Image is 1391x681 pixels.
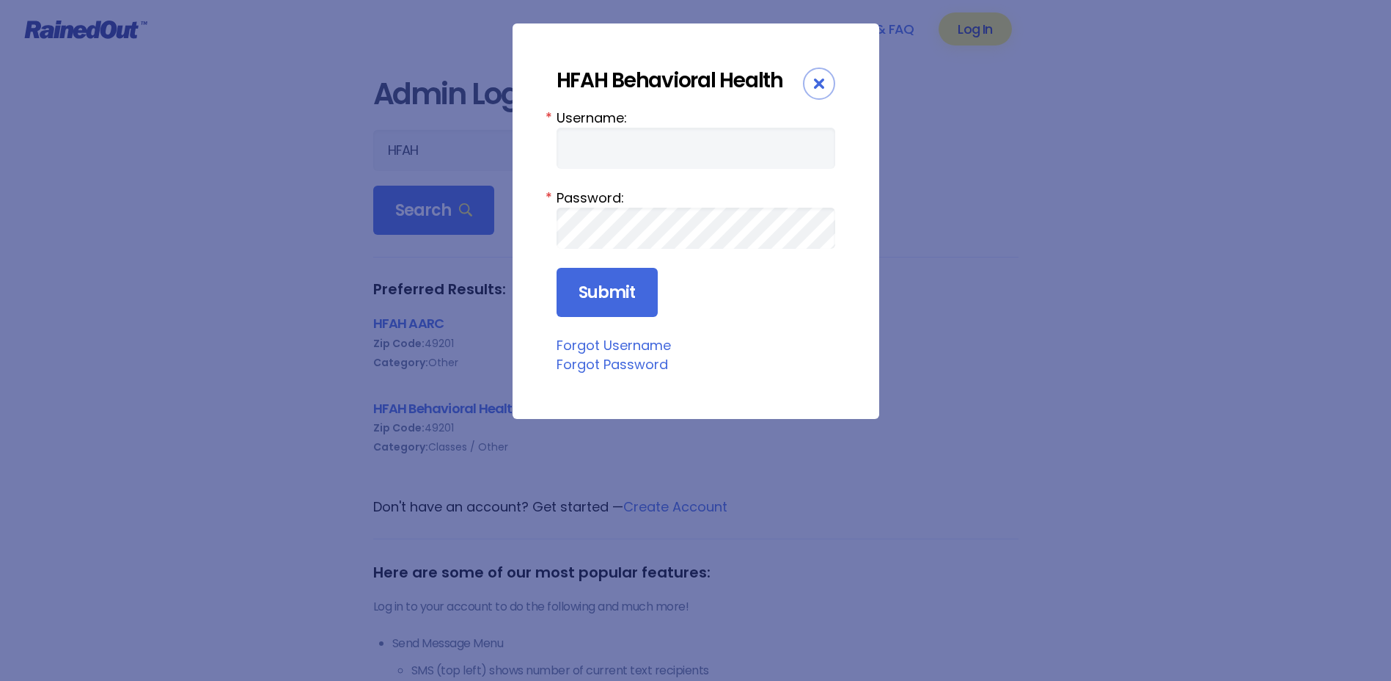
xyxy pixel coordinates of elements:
[803,68,835,100] div: Close
[557,108,835,128] label: Username:
[557,336,671,354] a: Forgot Username
[557,268,658,318] input: Submit
[557,355,668,374] a: Forgot Password
[557,68,803,93] div: HFAH Behavioral Health
[557,188,835,208] label: Password:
